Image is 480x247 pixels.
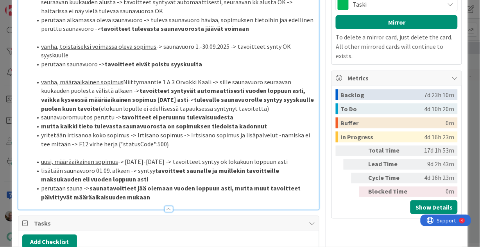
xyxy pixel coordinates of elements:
u: uusi, määräaikainen sopimus [41,158,118,165]
li: -> saunavuoro 1.-30.09.2025 -> tavoitteet synty OK syyskuulle [32,42,315,60]
strong: tavoitteet tulevasta saunavuorosta jäävät voimaan [101,25,249,32]
li: -> [DATE]-[DATE] -> tavoitteet syntyy ok lokakuun loppuun asti [32,157,315,166]
u: vanha, määräaikainen sopimus [41,78,124,86]
div: Lead Time [368,159,411,170]
div: Buffer [340,117,446,128]
div: 4d 16h 23m [414,173,454,183]
strong: tulevalle saunavuorolle syntyy syyskuulle puolen kuun tavoite [41,96,315,112]
button: Show Details [410,200,458,214]
div: In Progress [340,131,424,142]
li: yritetään irtisanoa koko sopimus -> Irtisano sopimus -> Irtsisano sopimus ja lisäpalvelut -namisk... [32,131,315,148]
li: perutaan saunavuoro -> [32,60,315,69]
div: Total Time [368,146,411,156]
div: 4 [41,3,43,9]
div: 4d 10h 20m [424,103,454,114]
strong: mutta kaikki tieto tulevasta saunavuorosta on sopimuksen tiedoista kadonnut [41,122,267,130]
li: perutaan alkamassa oleva saunavuoro -> tuleva saunavuoro häviää, sopimuksen tietoihin jää edellin... [32,16,315,33]
div: Blocked Time [368,187,411,197]
div: To Do [340,103,424,114]
strong: tavoitteet syntyvät automaattisesti vuoden loppuun asti, vaikka kyseessä määräaikainen sopimus [D... [41,87,307,103]
div: 7d 23h 10m [424,89,454,100]
div: Cycle Time [368,173,411,183]
span: Tasks [34,219,305,228]
strong: tavoitteet eivät poistu syyskuulta [105,60,202,68]
div: 0m [414,187,454,197]
strong: saunatavoitteet jää olemaan vuoden loppuun asti, mutta muut tavoitteet päivittyvät määräaikaisuud... [41,184,302,201]
li: lisätään saunavuoro 01.09. alkaen -> syntyy [32,166,315,184]
strong: tavoitteet saunalle ja muillekin tavoitteille maksukauden eli vuoden loppuun asti [41,167,281,183]
div: 17d 1h 53m [414,146,454,156]
strong: tavoitteet ei peruunnu tulevaisuudesta [122,113,234,121]
div: Backlog [340,89,424,100]
u: vanha, toistaiseksi voimassa oleva sopimus [41,43,157,50]
div: 4d 16h 23m [424,131,454,142]
span: Support [16,1,36,11]
li: Niittymaantie 1 A 3 Orvokki Kaali -> sille saunavuoro seuraavan kuukauden puolesta välistä alkaen... [32,78,315,113]
p: To delete a mirror card, just delete the card. All other mirrored cards will continue to exists. [336,32,458,60]
span: Metrics [347,73,448,83]
div: 9d 2h 43m [414,159,454,170]
li: perutaan sauna -> [32,184,315,201]
li: saunavuoromuutos peruttu -> [32,113,315,122]
button: Mirror [336,15,458,29]
div: 0m [446,117,454,128]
